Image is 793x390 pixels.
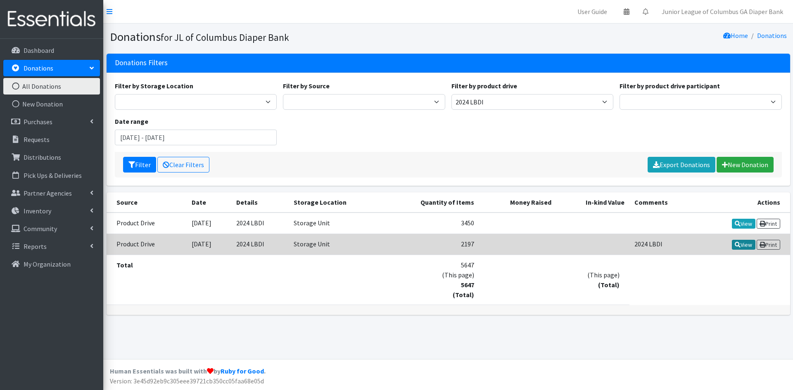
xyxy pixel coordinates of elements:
th: Actions [695,192,790,213]
td: 2197 [383,234,479,255]
small: for JL of Columbus Diaper Bank [161,31,289,43]
p: Donations [24,64,53,72]
a: Community [3,220,100,237]
th: Storage Location [289,192,383,213]
a: Clear Filters [157,157,209,173]
p: Partner Agencies [24,189,72,197]
th: In-kind Value [556,192,630,213]
p: Inventory [24,207,51,215]
p: Pick Ups & Deliveries [24,171,82,180]
a: All Donations [3,78,100,95]
a: Partner Agencies [3,185,100,201]
a: New Donation [717,157,774,173]
label: Filter by product drive participant [620,81,720,91]
strong: 5647 (Total) [453,281,474,299]
td: [DATE] [187,234,231,255]
p: Dashboard [24,46,54,54]
th: Quantity of Items [383,192,479,213]
a: Junior League of Columbus GA Diaper Bank [655,3,790,20]
input: January 1, 2011 - December 31, 2011 [115,130,277,145]
td: 2024 LBDI [231,234,289,255]
th: Money Raised [479,192,556,213]
a: View [732,240,755,250]
a: Donations [3,60,100,76]
strong: Total [116,261,133,269]
td: (This page) [556,255,630,305]
th: Source [107,192,187,213]
label: Date range [115,116,148,126]
p: Community [24,225,57,233]
a: Print [757,219,780,229]
h3: Donations Filters [115,59,168,67]
td: 2024 LBDI [629,234,695,255]
a: Home [723,31,748,40]
a: Print [757,240,780,250]
th: Date [187,192,231,213]
td: 2024 LBDI [231,213,289,234]
strong: (Total) [598,281,620,289]
button: Filter [123,157,156,173]
span: Version: 3e45d92eb9c305eee39721cb350cc05faa68e05d [110,377,264,385]
td: 3450 [383,213,479,234]
a: Export Donations [648,157,715,173]
a: New Donation [3,96,100,112]
a: My Organization [3,256,100,272]
a: Pick Ups & Deliveries [3,167,100,184]
td: Product Drive [107,234,187,255]
label: Filter by Source [283,81,330,91]
p: My Organization [24,260,71,268]
h1: Donations [110,30,445,44]
th: Comments [629,192,695,213]
img: HumanEssentials [3,5,100,33]
a: View [732,219,755,229]
p: Requests [24,135,50,144]
td: Storage Unit [289,213,383,234]
p: Purchases [24,118,52,126]
label: Filter by Storage Location [115,81,193,91]
a: Ruby for Good [221,367,264,375]
td: Storage Unit [289,234,383,255]
a: User Guide [571,3,614,20]
td: 5647 (This page) [383,255,479,305]
td: [DATE] [187,213,231,234]
th: Details [231,192,289,213]
a: Inventory [3,203,100,219]
p: Reports [24,242,47,251]
a: Donations [757,31,787,40]
a: Purchases [3,113,100,130]
a: Requests [3,131,100,148]
p: Distributions [24,153,61,161]
a: Dashboard [3,42,100,59]
a: Reports [3,238,100,255]
td: Product Drive [107,213,187,234]
strong: Human Essentials was built with by . [110,367,266,375]
label: Filter by product drive [451,81,517,91]
a: Distributions [3,149,100,165]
